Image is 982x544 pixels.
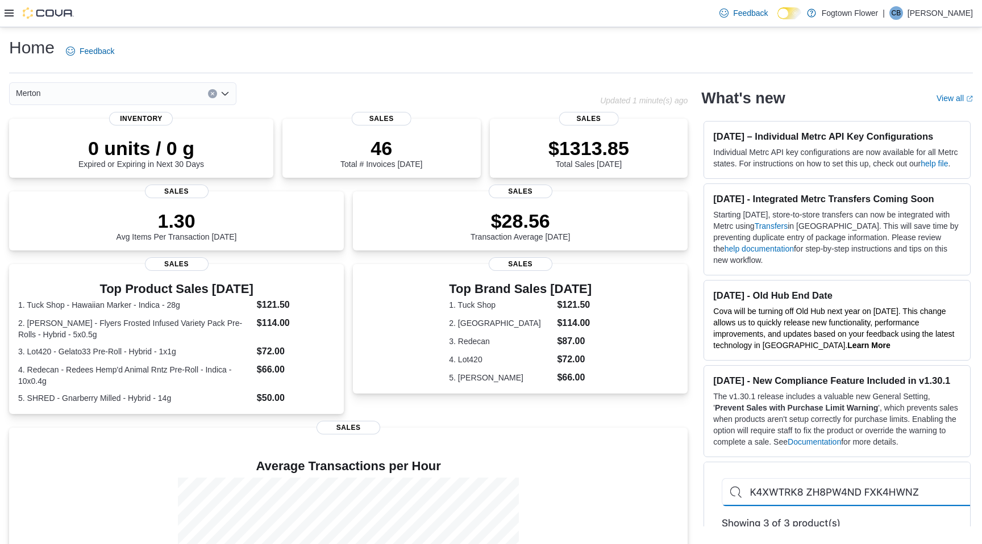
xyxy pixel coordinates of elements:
span: Sales [489,257,552,271]
dd: $121.50 [557,298,592,312]
dt: 3. Lot420 - Gelato33 Pre-Roll - Hybrid - 1x1g [18,346,252,357]
div: Avg Items Per Transaction [DATE] [116,210,237,241]
p: | [883,6,885,20]
h3: Top Brand Sales [DATE] [449,282,592,296]
p: 1.30 [116,210,237,232]
dt: 1. Tuck Shop [449,299,552,311]
p: Updated 1 minute(s) ago [600,96,688,105]
dd: $66.00 [557,371,592,384]
span: Sales [352,112,411,125]
button: Open list of options [220,89,230,98]
dd: $72.00 [257,345,335,358]
p: Starting [DATE], store-to-store transfers can now be integrated with Metrc using in [GEOGRAPHIC_D... [713,209,961,266]
input: Dark Mode [777,7,801,19]
dd: $72.00 [557,353,592,366]
button: Clear input [208,89,217,98]
dt: 5. [PERSON_NAME] [449,372,552,383]
a: Learn More [847,341,890,350]
p: The v1.30.1 release includes a valuable new General Setting, ' ', which prevents sales when produ... [713,391,961,447]
dd: $114.00 [557,316,592,330]
svg: External link [966,95,973,102]
h3: [DATE] - Integrated Metrc Transfers Coming Soon [713,193,961,204]
dt: 5. SHRED - Gnarberry Milled - Hybrid - 14g [18,392,252,404]
a: Documentation [788,437,841,446]
span: Sales [145,185,209,198]
dd: $50.00 [257,391,335,405]
img: Cova [23,7,74,19]
p: Individual Metrc API key configurations are now available for all Metrc states. For instructions ... [713,147,961,169]
strong: Prevent Sales with Purchase Limit Warning [715,403,878,412]
span: Cova will be turning off Old Hub next year on [DATE]. This change allows us to quickly release ne... [713,307,954,350]
p: 46 [340,137,422,160]
span: Sales [489,185,552,198]
dt: 1. Tuck Shop - Hawaiian Marker - Indica - 28g [18,299,252,311]
a: help file [921,159,948,168]
p: [PERSON_NAME] [908,6,973,20]
a: Feedback [61,40,119,62]
span: Inventory [109,112,173,125]
span: Feedback [80,45,114,57]
h1: Home [9,36,55,59]
div: Expired or Expiring in Next 30 Days [78,137,204,169]
dt: 4. Lot420 [449,354,552,365]
dd: $121.50 [257,298,335,312]
span: Feedback [733,7,768,19]
div: Total # Invoices [DATE] [340,137,422,169]
a: View allExternal link [937,94,973,103]
span: Merton [16,86,41,100]
div: Transaction Average [DATE] [471,210,571,241]
h3: [DATE] – Individual Metrc API Key Configurations [713,131,961,142]
dt: 2. [PERSON_NAME] - Flyers Frosted Infused Variety Pack Pre-Rolls - Hybrid - 5x0.5g [18,317,252,340]
dt: 2. [GEOGRAPHIC_DATA] [449,317,552,329]
h3: [DATE] - Old Hub End Date [713,290,961,301]
dd: $87.00 [557,334,592,348]
p: $28.56 [471,210,571,232]
h3: Top Product Sales [DATE] [18,282,335,296]
a: Transfers [755,221,788,231]
h4: Average Transactions per Hour [18,459,679,473]
span: Dark Mode [777,19,778,20]
p: Fogtown Flower [822,6,879,20]
h2: What's new [701,89,785,107]
span: CB [892,6,901,20]
div: Total Sales [DATE] [548,137,629,169]
a: Feedback [715,2,772,24]
p: 0 units / 0 g [78,137,204,160]
p: $1313.85 [548,137,629,160]
span: Sales [145,257,209,271]
span: Sales [559,112,619,125]
dt: 3. Redecan [449,336,552,347]
div: Conor Bill [889,6,903,20]
dt: 4. Redecan - Redees Hemp'd Animal Rntz Pre-Roll - Indica - 10x0.4g [18,364,252,387]
h3: [DATE] - New Compliance Feature Included in v1.30.1 [713,375,961,386]
a: help documentation [725,244,794,253]
span: Sales [317,421,380,434]
dd: $66.00 [257,363,335,376]
dd: $114.00 [257,316,335,330]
